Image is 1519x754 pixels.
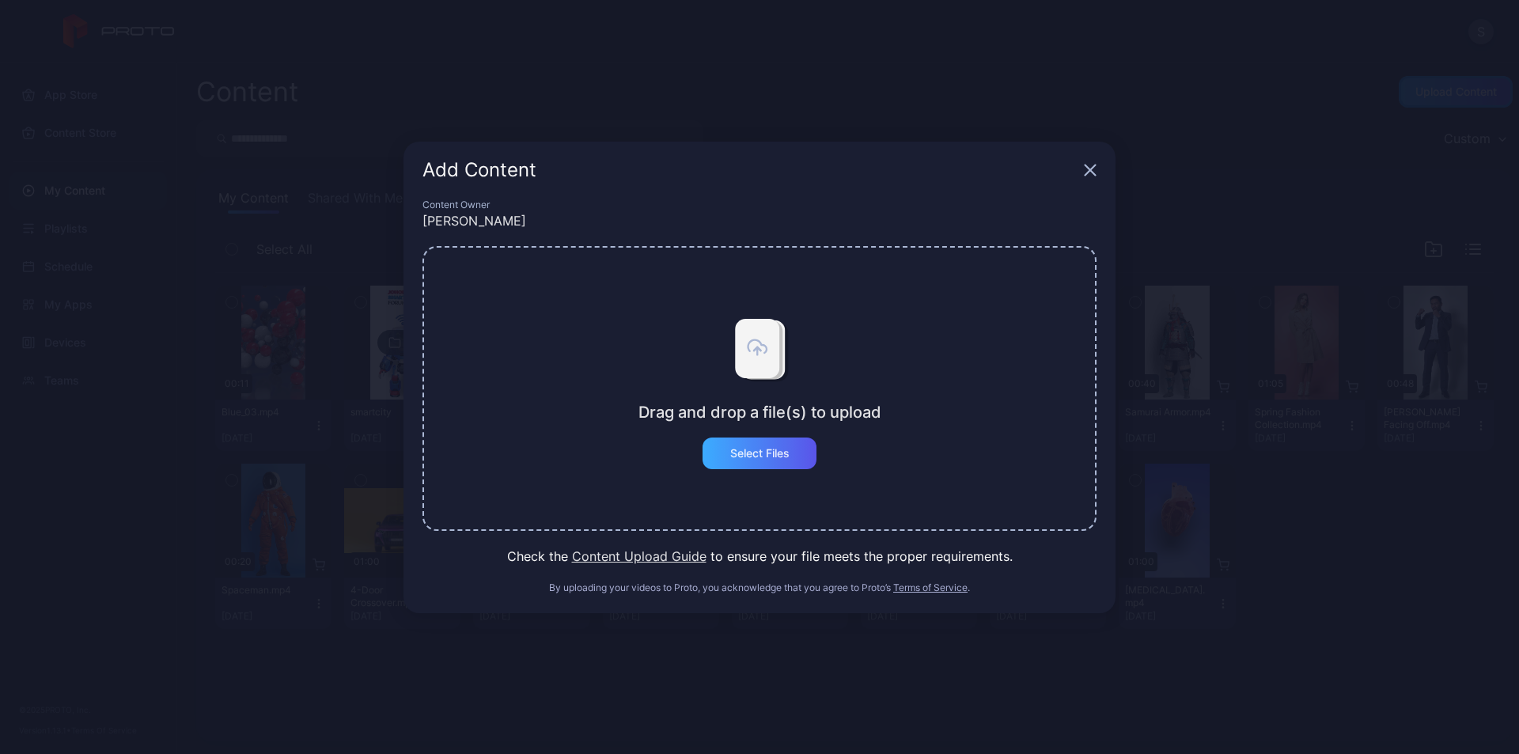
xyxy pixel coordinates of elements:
[572,547,706,566] button: Content Upload Guide
[422,547,1097,566] div: Check the to ensure your file meets the proper requirements.
[422,582,1097,594] div: By uploading your videos to Proto, you acknowledge that you agree to Proto’s .
[730,447,790,460] div: Select Files
[422,199,1097,211] div: Content Owner
[422,211,1097,230] div: [PERSON_NAME]
[638,403,881,422] div: Drag and drop a file(s) to upload
[422,161,1078,180] div: Add Content
[893,582,968,594] button: Terms of Service
[703,438,816,469] button: Select Files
